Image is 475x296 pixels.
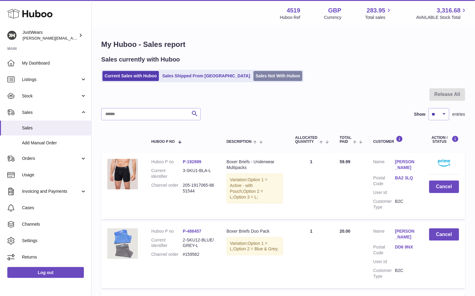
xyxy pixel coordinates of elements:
span: Option 2 = Blue & Grey; [233,246,279,251]
strong: 4519 [287,6,300,15]
dd: #159562 [183,252,214,257]
div: Boxer Briefs Duo Pack [227,228,283,234]
span: Orders [22,156,80,161]
dd: B2C [395,268,417,279]
span: ALLOCATED Quantity [295,136,318,144]
a: DD6 9NX [395,244,417,250]
a: Log out [7,267,84,278]
dt: Channel order [151,252,183,257]
span: 59.99 [340,159,351,164]
span: Option 1 = L; [230,241,268,252]
a: 3,316.68 AVAILABLE Stock Total [416,6,468,20]
img: primelogo.png [438,159,450,167]
span: Option 2 = L; [230,189,263,199]
td: 1 [289,222,334,288]
span: [PERSON_NAME][EMAIL_ADDRESS][DOMAIN_NAME] [23,36,122,41]
span: Description [227,140,252,144]
span: Invoicing and Payments [22,189,80,194]
button: Cancel [429,181,459,193]
span: Option 3 = L; [233,195,258,199]
span: Listings [22,77,80,83]
a: Sales Shipped From [GEOGRAPHIC_DATA] [160,71,252,81]
span: 20.00 [340,229,351,234]
dt: Current identifier [151,168,183,179]
span: My Dashboard [22,60,87,66]
img: josh@just-wears.com [7,31,16,40]
div: Huboo Ref [280,15,300,20]
img: 45191626283036.jpg [107,159,138,189]
div: Boxer Briefs - Underwear Multipacks [227,159,283,171]
dt: User Id [373,190,395,196]
span: Sales [22,110,80,115]
span: Option 1 = Active - with Pouch; [230,177,268,194]
a: 283.95 Total sales [365,6,392,20]
img: 45191661907694.jpg [107,228,138,259]
dt: Name [373,159,395,172]
dt: Name [373,228,395,241]
a: [PERSON_NAME] [395,159,417,171]
dt: Postal Code [373,175,395,187]
dt: Customer Type [373,268,395,279]
div: JustWears [23,30,77,41]
span: 283.95 [367,6,385,15]
span: Total sales [365,15,392,20]
h1: My Huboo - Sales report [101,40,465,49]
dd: 205-1917065-8651544 [183,182,214,194]
dd: 3-SKU1-BLA-L [183,168,214,179]
button: Cancel [429,228,459,241]
span: Huboo P no [151,140,175,144]
dt: Postal Code [373,244,395,256]
span: Cases [22,205,87,211]
dt: Current identifier [151,237,183,249]
dd: 2-SKU12-BLUE/GREY-L [183,237,214,249]
span: Settings [22,238,87,244]
td: 1 [289,153,334,219]
div: Variation: [227,174,283,203]
span: entries [452,111,465,117]
a: Current Sales with Huboo [103,71,159,81]
span: Total paid [340,136,352,144]
div: Currency [324,15,342,20]
a: [PERSON_NAME] [395,228,417,240]
span: Usage [22,172,87,178]
div: Customer [373,136,417,144]
dt: Huboo P no [151,159,183,165]
label: Show [414,111,426,117]
span: 3,316.68 [437,6,461,15]
span: Stock [22,93,80,99]
span: Returns [22,254,87,260]
a: P-488457 [183,229,201,234]
div: Action / Status [429,136,459,144]
div: Variation: [227,237,283,255]
dt: Channel order [151,182,183,194]
span: AVAILABLE Stock Total [416,15,468,20]
h2: Sales currently with Huboo [101,55,180,64]
a: BA2 3LQ [395,175,417,181]
span: Add Manual Order [22,140,87,146]
dt: Customer Type [373,199,395,210]
dd: B2C [395,199,417,210]
dt: Huboo P no [151,228,183,234]
span: Sales [22,125,87,131]
span: Channels [22,221,87,227]
a: P-192899 [183,159,201,164]
a: Sales Not With Huboo [254,71,302,81]
dt: User Id [373,259,395,265]
strong: GBP [328,6,341,15]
